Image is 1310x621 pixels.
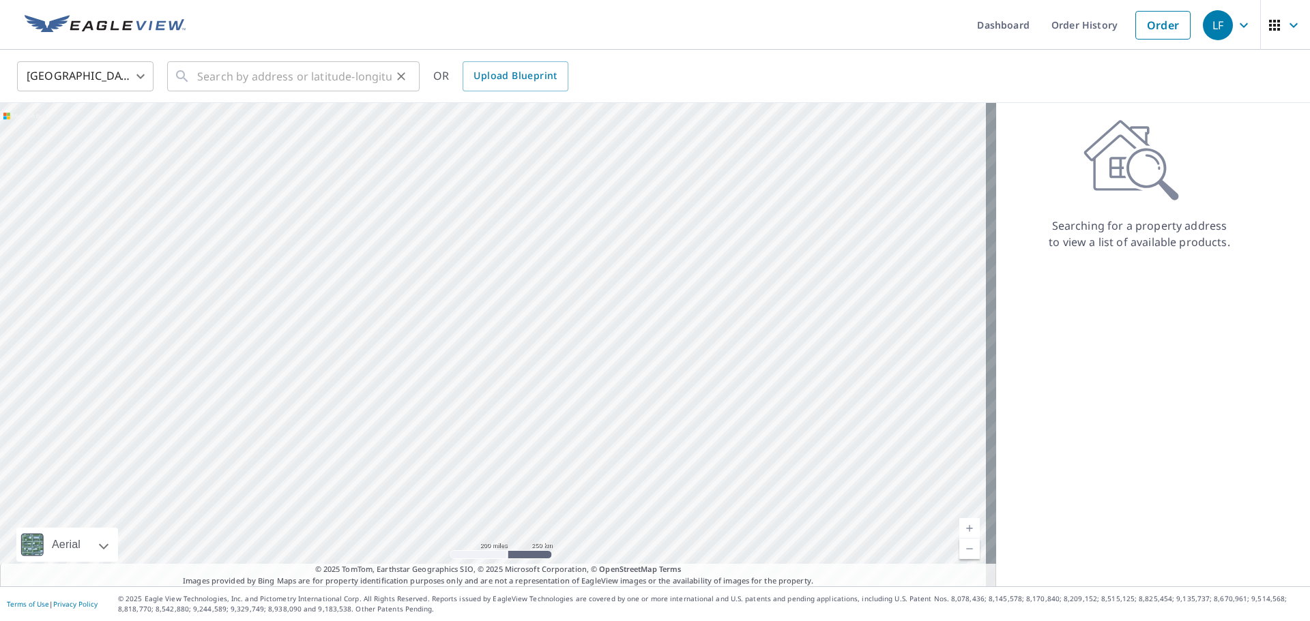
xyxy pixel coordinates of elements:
[433,61,568,91] div: OR
[392,67,411,86] button: Clear
[463,61,568,91] a: Upload Blueprint
[599,564,656,574] a: OpenStreetMap
[1135,11,1191,40] a: Order
[48,528,85,562] div: Aerial
[16,528,118,562] div: Aerial
[474,67,557,85] span: Upload Blueprint
[118,594,1303,614] p: © 2025 Eagle View Technologies, Inc. and Pictometry International Corp. All Rights Reserved. Repo...
[197,57,392,95] input: Search by address or latitude-longitude
[7,600,98,608] p: |
[1203,10,1233,40] div: LF
[17,57,154,95] div: [GEOGRAPHIC_DATA]
[53,599,98,609] a: Privacy Policy
[25,15,186,35] img: EV Logo
[1048,217,1231,250] p: Searching for a property address to view a list of available products.
[7,599,49,609] a: Terms of Use
[315,564,682,575] span: © 2025 TomTom, Earthstar Geographics SIO, © 2025 Microsoft Corporation, ©
[959,518,980,539] a: Current Level 5, Zoom In
[659,564,682,574] a: Terms
[959,539,980,559] a: Current Level 5, Zoom Out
